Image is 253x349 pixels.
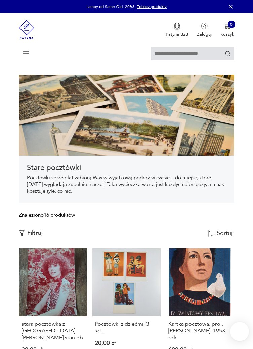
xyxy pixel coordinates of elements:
p: Lampy od Same Old -20%! [86,4,134,9]
button: Szukaj [225,50,231,57]
iframe: Smartsupp widget button [230,322,249,341]
p: Zaloguj [197,31,212,37]
button: 0Koszyk [220,23,234,37]
img: Ikonka użytkownika [201,23,208,29]
h3: stara pocztówka z [GEOGRAPHIC_DATA][PERSON_NAME] stan db [22,321,85,341]
button: Patyna B2B [166,23,188,37]
img: Ikona medalu [174,23,180,30]
div: 0 [228,21,235,28]
p: Koszyk [220,31,234,37]
button: Zaloguj [197,23,212,37]
div: Sortuj według daty dodania [217,230,234,236]
img: Patyna - sklep z meblami i dekoracjami vintage [19,13,34,46]
div: Znaleziono 16 produktów [19,212,75,219]
img: Ikona koszyka [224,23,230,29]
p: Filtruj [27,230,43,237]
h1: Stare pocztówki [27,164,226,172]
img: Ikonka filtrowania [19,230,25,236]
img: Sort Icon [207,230,214,237]
h3: Pocztówki z dziećmi, 3 szt. [95,321,158,334]
h3: Kartka pocztowa, proj. [PERSON_NAME], 1953 rok [168,321,231,341]
button: Filtruj [19,230,42,237]
p: Pocztówki sprzed lat zabiorą Was w wyjątkową podróż w czasie – do miejsc, które [DATE] wyglądają ... [27,174,226,195]
img: Pocztówki [19,75,234,156]
a: Ikona medaluPatyna B2B [166,23,188,37]
p: Patyna B2B [166,31,188,37]
p: 20,00 zł [95,341,158,346]
a: Zobacz produkty [137,4,167,9]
